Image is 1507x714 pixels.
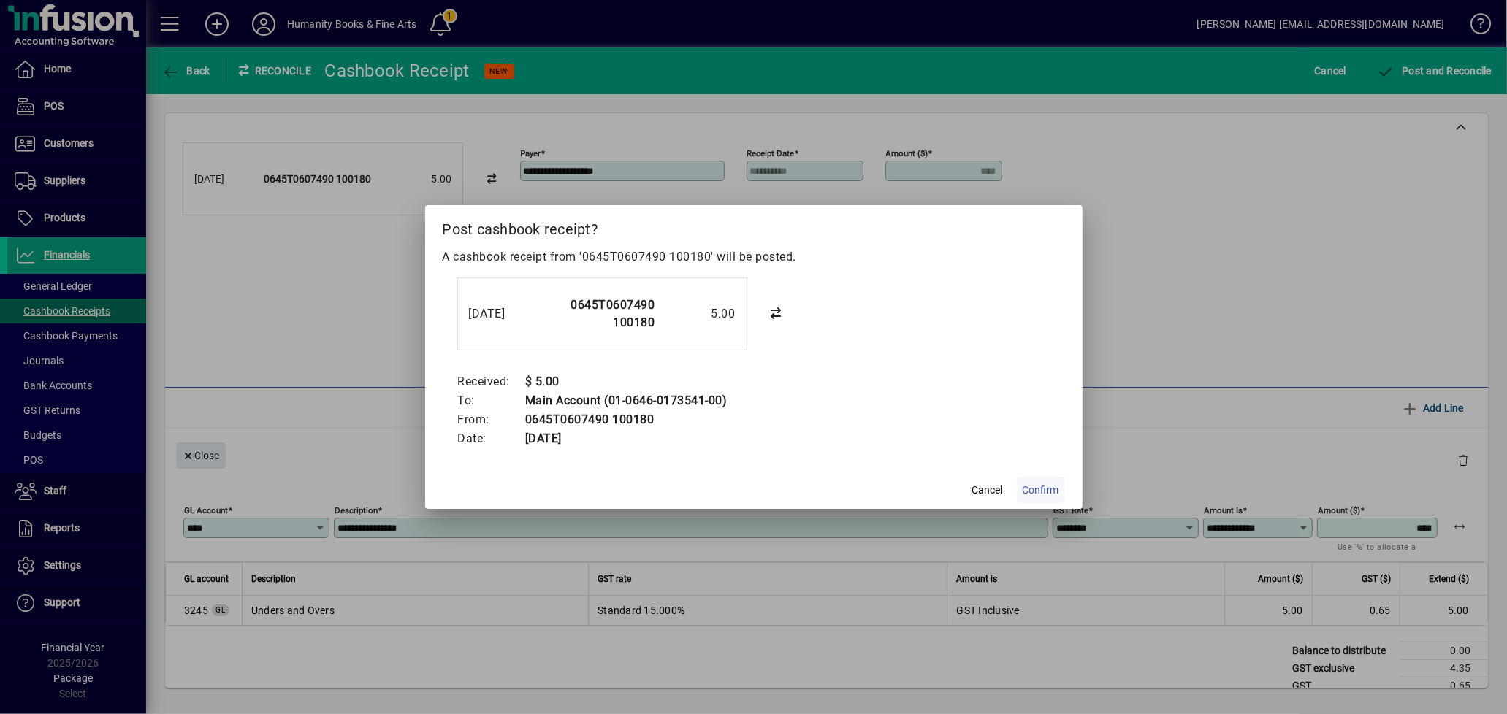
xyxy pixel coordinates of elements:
[524,372,728,391] td: $ 5.00
[1023,483,1059,498] span: Confirm
[425,205,1083,247] h2: Post cashbook receipt?
[457,372,525,391] td: Received:
[571,298,655,329] strong: 0645T0607490 100180
[663,305,736,323] div: 5.00
[457,391,525,410] td: To:
[457,410,525,429] td: From:
[524,410,728,429] td: 0645T0607490 100180
[443,248,1065,266] p: A cashbook receipt from '0645T0607490 100180' will be posted.
[469,305,527,323] div: [DATE]
[457,429,525,448] td: Date:
[972,483,1003,498] span: Cancel
[1017,477,1065,503] button: Confirm
[964,477,1011,503] button: Cancel
[524,391,728,410] td: Main Account (01-0646-0173541-00)
[524,429,728,448] td: [DATE]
